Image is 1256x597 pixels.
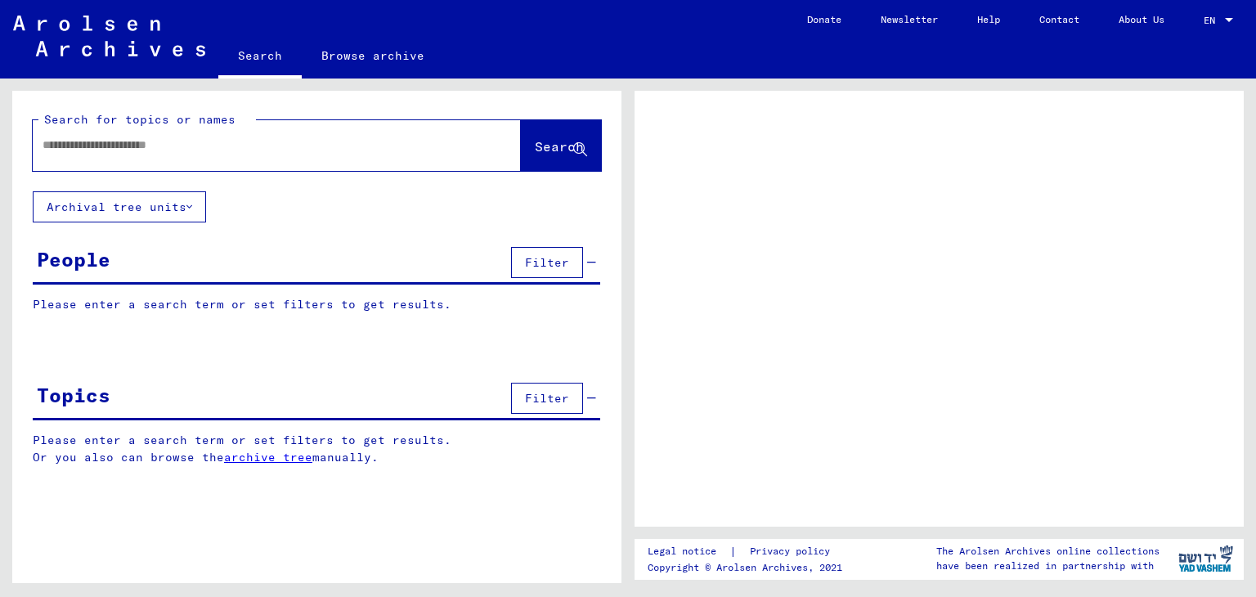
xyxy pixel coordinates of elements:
div: Topics [37,380,110,410]
div: | [648,543,850,560]
button: Search [521,120,601,171]
img: Arolsen_neg.svg [13,16,205,56]
p: Copyright © Arolsen Archives, 2021 [648,560,850,575]
span: Filter [525,391,569,406]
a: archive tree [224,450,312,465]
p: Please enter a search term or set filters to get results. Or you also can browse the manually. [33,432,601,466]
button: Archival tree units [33,191,206,222]
a: Browse archive [302,36,444,75]
a: Search [218,36,302,79]
div: People [37,245,110,274]
a: Privacy policy [737,543,850,560]
p: Please enter a search term or set filters to get results. [33,296,600,313]
span: Filter [525,255,569,270]
p: have been realized in partnership with [936,559,1160,573]
span: Search [535,138,584,155]
button: Filter [511,383,583,414]
p: The Arolsen Archives online collections [936,544,1160,559]
mat-label: Search for topics or names [44,112,235,127]
img: yv_logo.png [1175,538,1236,579]
a: Legal notice [648,543,729,560]
span: EN [1204,15,1222,26]
button: Filter [511,247,583,278]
